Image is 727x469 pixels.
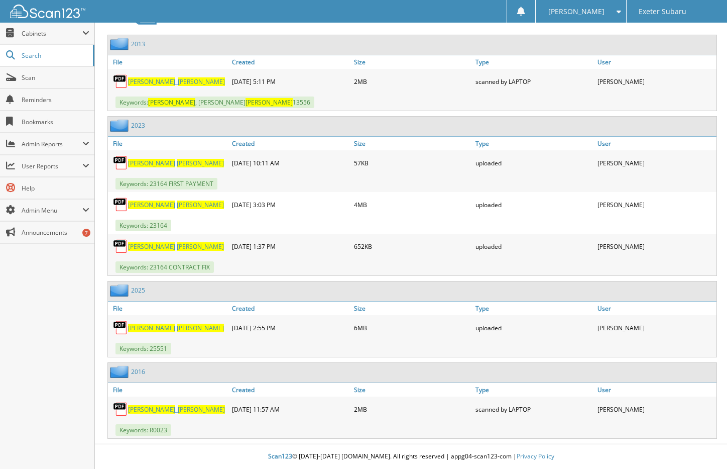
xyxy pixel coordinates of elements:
[677,421,727,469] iframe: Chat Widget
[473,153,594,173] div: uploaded
[22,140,82,148] span: Admin Reports
[128,201,175,209] span: [PERSON_NAME]
[229,137,351,150] a: Created
[595,137,716,150] a: User
[229,153,351,173] div: [DATE] 10:11 AM
[595,302,716,315] a: User
[351,399,473,419] div: 2MB
[473,137,594,150] a: Type
[108,383,229,397] a: File
[22,96,89,104] span: Reminders
[268,452,292,460] span: Scan123
[95,444,727,469] div: © [DATE]-[DATE] [DOMAIN_NAME]. All rights reserved | appg04-scan123-com |
[22,184,89,193] span: Help
[229,318,351,338] div: [DATE] 2:55 PM
[351,236,473,256] div: 652KB
[113,239,128,254] img: PDF.png
[128,324,175,332] span: [PERSON_NAME]
[473,71,594,91] div: scanned by LAPTOP
[128,405,175,414] span: [PERSON_NAME]
[177,201,224,209] span: [PERSON_NAME]
[351,302,473,315] a: Size
[246,98,293,107] span: [PERSON_NAME]
[128,201,224,209] a: [PERSON_NAME] [PERSON_NAME]
[113,197,128,212] img: PDF.png
[115,424,171,436] span: Keywords: R0023
[128,77,225,86] a: [PERSON_NAME]_[PERSON_NAME]
[128,405,225,414] a: [PERSON_NAME]_[PERSON_NAME]
[639,9,686,15] span: Exeter Subaru
[548,9,604,15] span: [PERSON_NAME]
[473,318,594,338] div: uploaded
[595,236,716,256] div: [PERSON_NAME]
[110,119,131,132] img: folder2.png
[115,220,171,231] span: Keywords: 23164
[177,242,224,251] span: [PERSON_NAME]
[128,242,175,251] span: [PERSON_NAME]
[131,121,145,130] a: 2023
[113,320,128,335] img: PDF.png
[128,242,224,251] a: [PERSON_NAME] [PERSON_NAME]
[351,383,473,397] a: Size
[351,55,473,69] a: Size
[115,178,217,190] span: Keywords: 23164 FIRST PAYMENT
[229,195,351,215] div: [DATE] 3:03 PM
[113,155,128,170] img: PDF.png
[351,71,473,91] div: 2MB
[22,51,88,60] span: Search
[131,40,145,48] a: 2013
[108,55,229,69] a: File
[148,98,195,107] span: [PERSON_NAME]
[22,162,82,170] span: User Reports
[229,55,351,69] a: Created
[115,261,214,273] span: Keywords: 23164 CONTRACT FIX
[229,302,351,315] a: Created
[229,399,351,419] div: [DATE] 11:57 AM
[128,159,175,167] span: [PERSON_NAME]
[595,195,716,215] div: [PERSON_NAME]
[595,55,716,69] a: User
[113,402,128,417] img: PDF.png
[108,302,229,315] a: File
[131,367,145,376] a: 2016
[128,77,175,86] span: [PERSON_NAME]
[473,236,594,256] div: uploaded
[517,452,554,460] a: Privacy Policy
[113,74,128,89] img: PDF.png
[110,365,131,378] img: folder2.png
[178,405,225,414] span: [PERSON_NAME]
[473,55,594,69] a: Type
[473,195,594,215] div: uploaded
[473,302,594,315] a: Type
[177,159,224,167] span: [PERSON_NAME]
[22,118,89,126] span: Bookmarks
[110,284,131,297] img: folder2.png
[351,137,473,150] a: Size
[229,236,351,256] div: [DATE] 1:37 PM
[595,318,716,338] div: [PERSON_NAME]
[595,383,716,397] a: User
[128,324,224,332] a: [PERSON_NAME] [PERSON_NAME]
[108,137,229,150] a: File
[22,228,89,237] span: Announcements
[177,324,224,332] span: [PERSON_NAME]
[473,383,594,397] a: Type
[229,71,351,91] div: [DATE] 5:11 PM
[595,399,716,419] div: [PERSON_NAME]
[229,383,351,397] a: Created
[131,286,145,295] a: 2025
[128,159,224,167] a: [PERSON_NAME] [PERSON_NAME]
[22,29,82,38] span: Cabinets
[351,153,473,173] div: 57KB
[595,153,716,173] div: [PERSON_NAME]
[473,399,594,419] div: scanned by LAPTOP
[595,71,716,91] div: [PERSON_NAME]
[115,97,314,108] span: Keywords: , [PERSON_NAME] 13556
[115,343,171,354] span: Keywords: 25551
[82,229,90,237] div: 7
[351,318,473,338] div: 6MB
[351,195,473,215] div: 4MB
[178,77,225,86] span: [PERSON_NAME]
[10,5,85,18] img: scan123-logo-white.svg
